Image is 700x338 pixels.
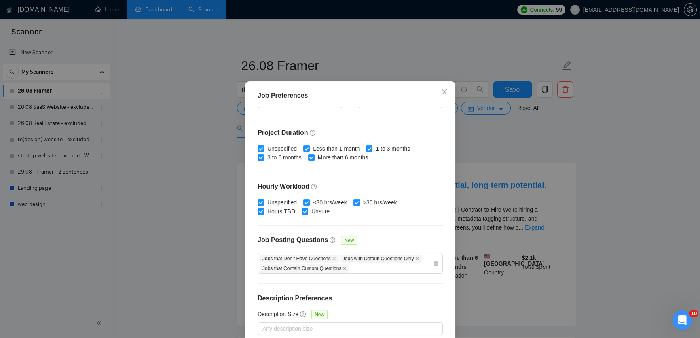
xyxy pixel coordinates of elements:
[330,237,336,243] span: question-circle
[332,257,336,261] span: close
[441,89,448,95] span: close
[264,144,300,153] span: Unspecified
[434,261,438,266] span: close-circle
[343,266,347,270] span: close
[264,153,305,162] span: 3 to 6 months
[673,310,692,330] iframe: Intercom live chat
[311,183,317,190] span: question-circle
[258,235,328,245] h4: Job Posting Questions
[372,144,413,153] span: 1 to 3 months
[309,130,316,136] span: question-circle
[310,198,350,207] span: <30 hrs/week
[260,264,349,272] span: Jobs that Contain Custom Questions
[314,153,371,162] span: More than 6 months
[689,310,698,317] span: 10
[264,198,300,207] span: Unspecified
[264,207,298,216] span: Hours TBD
[308,207,332,216] span: Unsure
[258,310,298,319] h5: Description Size
[258,91,443,100] div: Job Preferences
[415,257,419,261] span: close
[339,255,422,263] span: Jobs with Default Questions Only
[260,255,339,263] span: Jobs that Don’t Have Questions
[310,144,363,153] span: Less than 1 month
[341,236,357,245] span: New
[258,182,443,191] h4: Hourly Workload
[434,81,455,103] button: Close
[258,128,443,138] h4: Project Duration
[300,311,307,317] span: question-circle
[258,293,443,303] h4: Description Preferences
[311,310,328,319] span: New
[360,198,400,207] span: >30 hrs/week
[342,95,357,118] div: -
